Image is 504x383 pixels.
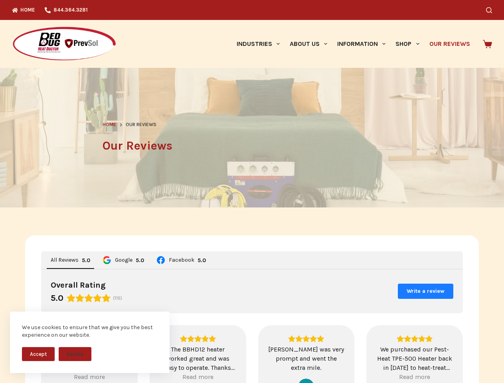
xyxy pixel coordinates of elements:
[6,3,30,27] button: Open LiveChat chat widget
[332,20,391,68] a: Information
[51,292,111,304] div: Rating: 5.0 out of 5
[486,7,492,13] button: Search
[391,20,424,68] a: Shop
[12,26,117,62] img: Prevsol/Bed Bug Heat Doctor
[136,257,144,264] div: Rating: 5.0 out of 5
[198,257,206,264] div: 5.0
[136,257,144,264] div: 5.0
[407,288,445,295] span: Write a review
[103,137,402,155] h1: Our Reviews
[160,345,236,372] div: The BBHD12 heater worked great and was easy to operate. Thanks [PERSON_NAME] it was nice meeting ...
[103,121,116,129] a: Home
[126,121,156,129] span: Our Reviews
[424,20,475,68] a: Our Reviews
[231,20,475,68] nav: Primary
[268,335,345,342] div: Rating: 5.0 out of 5
[51,279,106,292] div: Overall Rating
[399,372,430,381] div: Read more
[51,292,63,304] div: 5.0
[169,257,194,263] span: Facebook
[198,257,206,264] div: Rating: 5.0 out of 5
[22,324,158,339] div: We use cookies to ensure that we give you the best experience on our website.
[398,284,453,299] button: Write a review
[376,345,453,372] div: We purchased our Pest-Heat TPE-500 Heater back in [DATE] to heat-treat second-hand furniture and ...
[103,122,116,127] span: Home
[376,335,453,342] div: Rating: 5.0 out of 5
[182,372,213,381] div: Read more
[51,257,79,263] span: All Reviews
[113,295,122,301] span: (115)
[160,335,236,342] div: Rating: 5.0 out of 5
[285,20,332,68] a: About Us
[22,347,55,361] button: Accept
[82,257,90,264] div: 5.0
[82,257,90,264] div: Rating: 5.0 out of 5
[268,345,345,372] div: [PERSON_NAME] was very prompt and went the extra mile.
[115,257,132,263] span: Google
[59,347,91,361] button: Decline
[231,20,285,68] a: Industries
